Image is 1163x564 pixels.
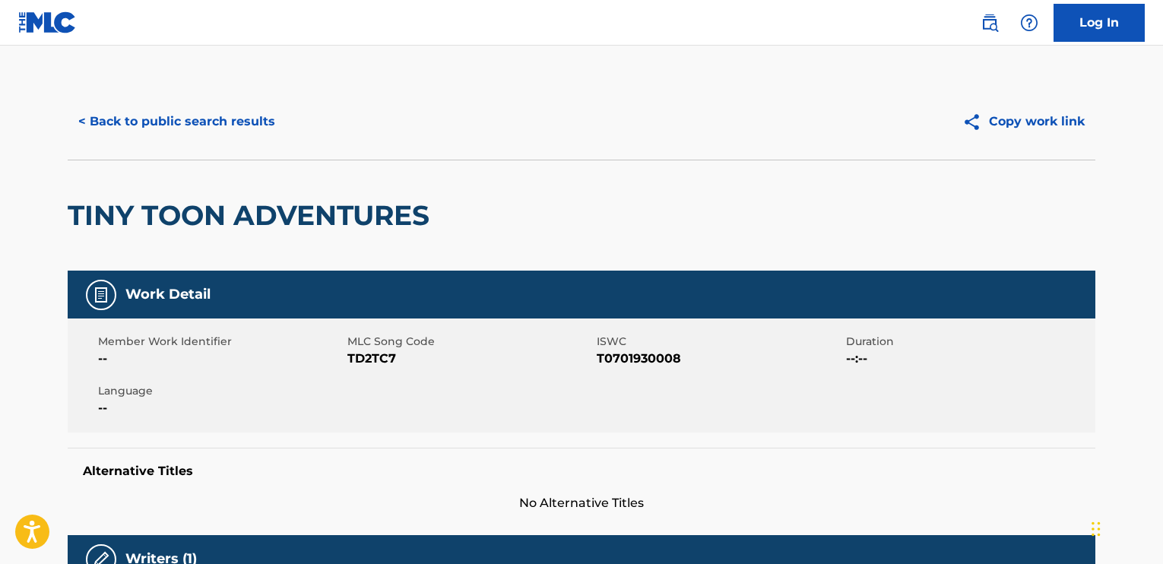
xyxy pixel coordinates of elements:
span: -- [98,399,344,417]
span: Language [98,383,344,399]
h2: TINY TOON ADVENTURES [68,198,437,233]
span: TD2TC7 [347,350,593,368]
h5: Alternative Titles [83,464,1080,479]
button: Copy work link [952,103,1095,141]
img: help [1020,14,1038,32]
span: ISWC [597,334,842,350]
img: Work Detail [92,286,110,304]
span: Duration [846,334,1092,350]
span: --:-- [846,350,1092,368]
div: Drag [1092,506,1101,552]
span: No Alternative Titles [68,494,1095,512]
h5: Work Detail [125,286,211,303]
img: Copy work link [962,112,989,131]
a: Public Search [974,8,1005,38]
span: Member Work Identifier [98,334,344,350]
span: T0701930008 [597,350,842,368]
div: Help [1014,8,1044,38]
img: MLC Logo [18,11,77,33]
a: Log In [1054,4,1145,42]
button: < Back to public search results [68,103,286,141]
iframe: Chat Widget [1087,491,1163,564]
span: -- [98,350,344,368]
span: MLC Song Code [347,334,593,350]
img: search [981,14,999,32]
